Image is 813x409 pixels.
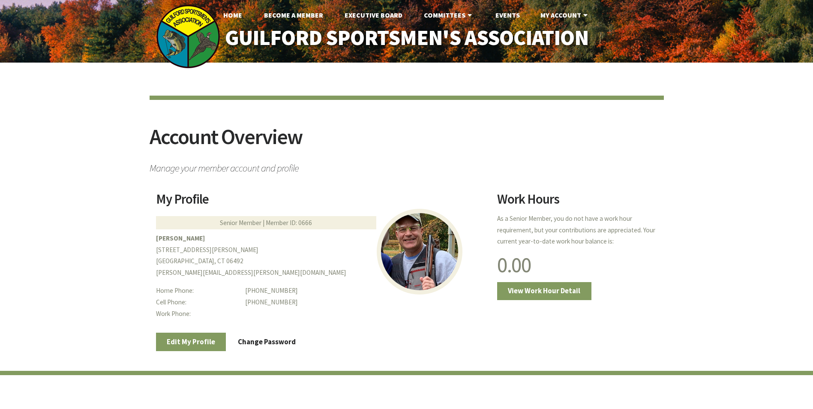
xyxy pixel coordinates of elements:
[156,234,205,242] b: [PERSON_NAME]
[156,4,220,69] img: logo_sm.png
[156,233,487,279] p: [STREET_ADDRESS][PERSON_NAME] [GEOGRAPHIC_DATA], CT 06492 [PERSON_NAME][EMAIL_ADDRESS][PERSON_NAM...
[497,192,657,212] h2: Work Hours
[497,282,591,300] a: View Work Hour Detail
[338,6,409,24] a: Executive Board
[489,6,527,24] a: Events
[156,216,376,229] div: Senior Member | Member ID: 0666
[417,6,481,24] a: Committees
[257,6,330,24] a: Become A Member
[150,126,664,158] h2: Account Overview
[534,6,597,24] a: My Account
[150,158,664,173] span: Manage your member account and profile
[156,308,239,320] dt: Work Phone
[156,297,239,308] dt: Cell Phone
[156,285,239,297] dt: Home Phone
[245,285,486,297] dd: [PHONE_NUMBER]
[245,297,486,308] dd: [PHONE_NUMBER]
[207,20,606,56] a: Guilford Sportsmen's Association
[156,192,487,212] h2: My Profile
[216,6,249,24] a: Home
[227,333,307,351] a: Change Password
[497,254,657,276] h1: 0.00
[156,333,226,351] a: Edit My Profile
[497,213,657,247] p: As a Senior Member, you do not have a work hour requirement, but your contributions are appreciat...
